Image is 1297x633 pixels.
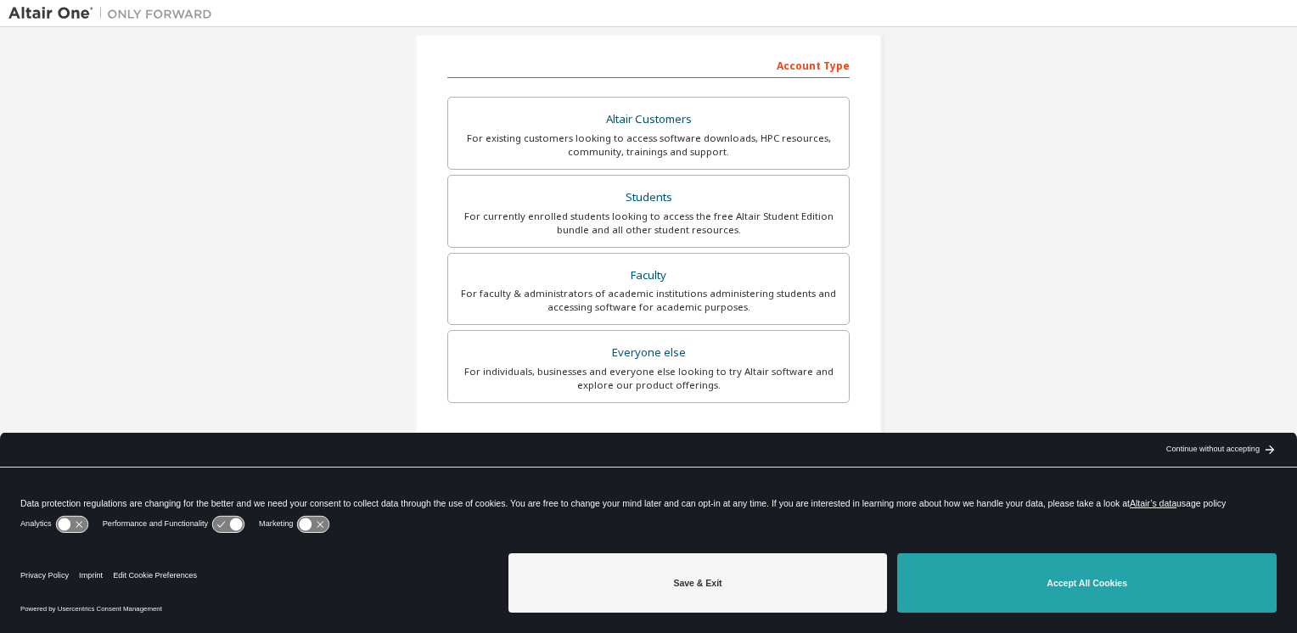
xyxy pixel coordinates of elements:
[458,108,839,132] div: Altair Customers
[8,5,221,22] img: Altair One
[458,365,839,392] div: For individuals, businesses and everyone else looking to try Altair software and explore our prod...
[447,429,850,456] div: Your Profile
[458,132,839,159] div: For existing customers looking to access software downloads, HPC resources, community, trainings ...
[458,341,839,365] div: Everyone else
[458,287,839,314] div: For faculty & administrators of academic institutions administering students and accessing softwa...
[447,51,850,78] div: Account Type
[458,186,839,210] div: Students
[458,264,839,288] div: Faculty
[458,210,839,237] div: For currently enrolled students looking to access the free Altair Student Edition bundle and all ...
